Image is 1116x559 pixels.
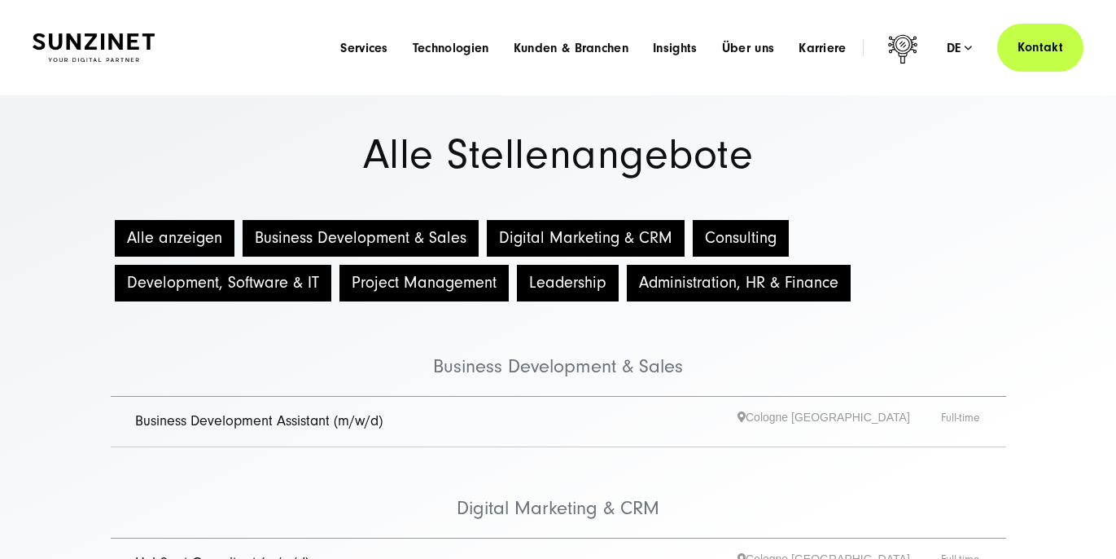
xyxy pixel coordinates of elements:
a: Kontakt [997,24,1083,72]
a: Insights [653,40,698,56]
button: Development, Software & IT [115,265,331,302]
a: Business Development Assistant (m/w/d) [135,412,383,429]
button: Digital Marketing & CRM [487,220,685,257]
button: Business Development & Sales [243,220,479,257]
button: Project Management [339,265,509,302]
button: Consulting [693,220,789,257]
button: Administration, HR & Finance [627,265,851,302]
a: Kunden & Branchen [514,40,628,56]
a: Über uns [722,40,775,56]
a: Services [340,40,388,56]
span: Full-time [941,409,982,434]
li: Business Development & Sales [111,306,1006,397]
div: de [947,40,973,56]
img: SUNZINET Full Service Digital Agentur [33,33,155,62]
span: Cologne [GEOGRAPHIC_DATA] [737,409,941,434]
a: Karriere [799,40,847,56]
li: Digital Marketing & CRM [111,447,1006,539]
button: Alle anzeigen [115,220,234,257]
button: Leadership [517,265,619,302]
h1: Alle Stellenangebote [33,134,1083,175]
a: Technologien [413,40,489,56]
